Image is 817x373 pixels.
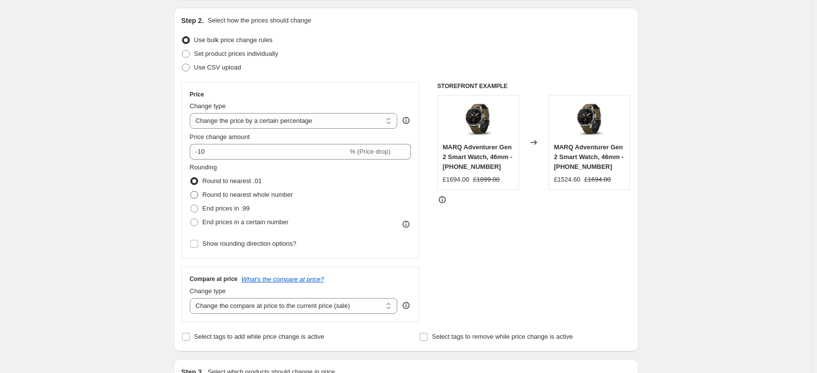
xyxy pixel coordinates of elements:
[554,143,624,170] span: MARQ Adventurer Gen 2 Smart Watch, 46mm - [PHONE_NUMBER]
[458,100,498,140] img: 010-02648-31_80x.png
[190,163,217,171] span: Rounding
[190,133,250,140] span: Price change amount
[194,64,241,71] span: Use CSV upload
[401,116,411,125] div: help
[207,16,311,25] p: Select how the prices should change
[203,205,250,212] span: End prices in .99
[194,36,272,44] span: Use bulk price change rules
[182,16,204,25] h2: Step 2.
[350,148,390,155] span: % (Price drop)
[190,91,204,98] h3: Price
[242,276,324,283] button: What's the compare at price?
[432,333,573,340] span: Select tags to remove while price change is active
[570,100,609,140] img: 010-02648-31_80x.png
[203,191,293,198] span: Round to nearest whole number
[443,175,469,185] div: £1694.00
[437,82,631,90] h6: STOREFRONT EXAMPLE
[473,175,499,185] strike: £1899.00
[190,144,348,160] input: -15
[190,275,238,283] h3: Compare at price
[194,333,324,340] span: Select tags to add while price change is active
[584,175,611,185] strike: £1694.00
[190,102,226,110] span: Change type
[203,240,296,247] span: Show rounding direction options?
[194,50,278,57] span: Set product prices individually
[554,175,580,185] div: £1524.60
[401,301,411,310] div: help
[190,287,226,295] span: Change type
[203,177,262,185] span: Round to nearest .01
[443,143,513,170] span: MARQ Adventurer Gen 2 Smart Watch, 46mm - [PHONE_NUMBER]
[203,218,289,226] span: End prices in a certain number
